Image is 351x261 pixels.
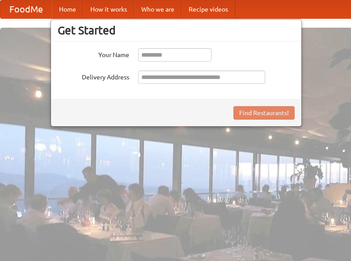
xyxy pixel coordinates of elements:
[83,0,134,18] a: How it works
[233,106,295,120] button: Find Restaurants!
[134,0,182,18] a: Who we are
[182,0,235,18] a: Recipe videos
[58,70,129,82] label: Delivery Address
[52,0,83,18] a: Home
[0,0,52,18] a: FoodMe
[58,48,129,59] label: Your Name
[58,24,295,37] h3: Get Started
